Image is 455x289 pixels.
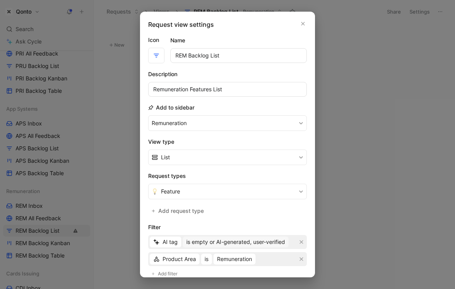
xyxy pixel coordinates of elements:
button: Remuneration [213,254,255,265]
span: Add request type [158,206,204,216]
button: Add filter [148,269,182,279]
span: Feature [161,187,180,196]
button: Remuneration [148,115,307,131]
span: is [205,254,208,264]
h2: Filter [148,223,307,232]
button: AI tag [150,237,181,247]
h2: Name [170,36,185,45]
span: Add filter [158,270,178,278]
label: Icon [148,35,164,45]
button: 💡Feature [148,184,307,199]
span: Product Area [163,254,196,264]
input: Your view description [148,82,307,97]
h2: View type [148,137,307,146]
input: Your view name [170,48,307,63]
h2: Request view settings [148,20,214,29]
button: Product Area [150,254,199,265]
img: 💡 [152,188,158,195]
button: is empty or AI-generated, user-verified [183,237,289,247]
span: is empty or AI-generated, user-verified [186,237,285,247]
h2: Description [148,70,177,79]
span: Remuneration [217,254,252,264]
button: List [148,150,307,165]
button: Add request type [148,205,208,216]
h2: Add to sidebar [148,103,194,112]
button: is [201,254,212,265]
span: AI tag [163,237,178,247]
h2: Request types [148,171,307,181]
